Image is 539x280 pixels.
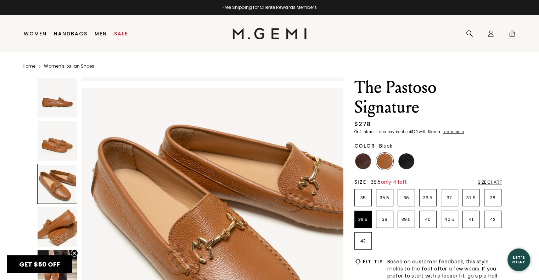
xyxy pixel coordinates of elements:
p: 37.5 [463,195,479,201]
p: 43 [355,238,371,244]
p: 36 [398,195,415,201]
div: $278 [354,120,371,128]
div: GET $50 OFFClose teaser [7,255,72,273]
p: 41 [463,217,479,222]
img: The Pastoso Signature [38,78,77,118]
span: Black [379,142,392,149]
a: Women [24,31,47,36]
p: 37 [441,195,458,201]
span: only 4 left [381,178,407,185]
klarna-placement-style-cta: Learn more [443,129,464,135]
a: Men [95,31,107,36]
img: Chocolate [355,153,371,169]
a: Women's Italian Shoes [44,63,94,69]
h2: Fit Tip [363,259,383,264]
span: 38.5 [371,178,407,185]
p: 38 [484,195,501,201]
h2: Color [354,143,375,149]
p: 42 [484,217,501,222]
h1: The Pastoso Signature [354,78,502,117]
span: 2 [509,32,516,39]
img: The Pastoso Signature [38,207,77,247]
h2: Size [354,179,366,185]
div: Size Chart [478,179,502,185]
p: 35 [355,195,371,201]
a: Handbags [54,31,88,36]
p: 39.5 [398,217,415,222]
p: 36.5 [420,195,436,201]
a: Learn more [442,130,464,134]
div: Let's Chat [507,255,530,264]
klarna-placement-style-body: with Klarna [419,129,442,135]
klarna-placement-style-body: Or 4 interest-free payments of [354,129,411,135]
p: 38.5 [355,217,371,222]
span: GET $50 OFF [19,260,60,269]
p: 40.5 [441,217,458,222]
a: Home [23,63,35,69]
p: 40 [420,217,436,222]
button: Close teaser [71,250,78,257]
img: M.Gemi [232,28,307,39]
klarna-placement-style-amount: $70 [411,129,418,135]
img: Tan [377,153,393,169]
p: 39 [376,217,393,222]
img: The Pastoso Signature [38,121,77,161]
p: 35.5 [376,195,393,201]
a: Sale [114,31,128,36]
img: Black [398,153,414,169]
